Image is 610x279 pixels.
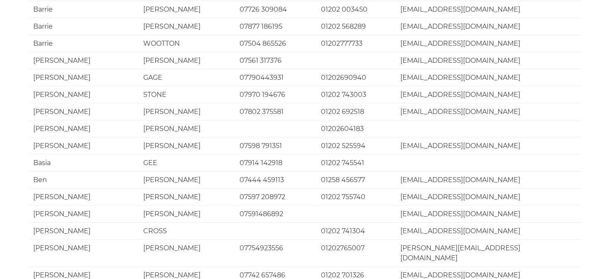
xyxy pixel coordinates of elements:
td: [PERSON_NAME] [139,1,235,18]
td: 07444 459113 [235,171,317,188]
td: [PERSON_NAME] [29,103,139,120]
td: Barrie [29,35,139,52]
td: [EMAIL_ADDRESS][DOMAIN_NAME] [396,205,581,222]
td: [PERSON_NAME] [139,188,235,205]
td: 01202 525594 [317,137,396,154]
td: GAGE [139,69,235,86]
td: 07504 865526 [235,35,317,52]
td: Barrie [29,18,139,35]
td: [PERSON_NAME] [29,69,139,86]
td: [PERSON_NAME] [139,52,235,69]
td: 01202 692518 [317,103,396,120]
td: [EMAIL_ADDRESS][DOMAIN_NAME] [396,137,581,154]
td: [EMAIL_ADDRESS][DOMAIN_NAME] [396,1,581,18]
td: [PERSON_NAME] [139,137,235,154]
td: [PERSON_NAME] [139,120,235,137]
td: 07561 317376 [235,52,317,69]
td: 07754923556 [235,239,317,267]
td: [PERSON_NAME] [139,205,235,222]
td: [EMAIL_ADDRESS][DOMAIN_NAME] [396,171,581,188]
td: CROSS [139,222,235,239]
td: [PERSON_NAME] [139,18,235,35]
td: [PERSON_NAME] [29,188,139,205]
td: 01202 741304 [317,222,396,239]
td: 01202604183 [317,120,396,137]
td: 07914 142918 [235,154,317,171]
td: [EMAIL_ADDRESS][DOMAIN_NAME] [396,69,581,86]
td: [EMAIL_ADDRESS][DOMAIN_NAME] [396,103,581,120]
td: 01202765007 [317,239,396,267]
td: WOOTTON [139,35,235,52]
td: 01202777733 [317,35,396,52]
td: [PERSON_NAME] [139,103,235,120]
td: Ben [29,171,139,188]
td: [PERSON_NAME] [29,86,139,103]
td: [PERSON_NAME] [29,222,139,239]
td: [EMAIL_ADDRESS][DOMAIN_NAME] [396,86,581,103]
td: 07597 208972 [235,188,317,205]
td: Barrie [29,1,139,18]
td: 07877 186195 [235,18,317,35]
td: [EMAIL_ADDRESS][DOMAIN_NAME] [396,18,581,35]
td: [EMAIL_ADDRESS][DOMAIN_NAME] [396,52,581,69]
td: 01202 743003 [317,86,396,103]
td: 01258 456577 [317,171,396,188]
td: [PERSON_NAME] [139,171,235,188]
td: [PERSON_NAME] [29,120,139,137]
td: 07726 309084 [235,1,317,18]
td: [PERSON_NAME] [139,239,235,267]
td: [PERSON_NAME][EMAIL_ADDRESS][DOMAIN_NAME] [396,239,581,267]
td: 07591486892 [235,205,317,222]
td: Basia [29,154,139,171]
td: 07598 791351 [235,137,317,154]
td: [PERSON_NAME] [29,205,139,222]
td: GEE [139,154,235,171]
td: 01202 568289 [317,18,396,35]
td: [PERSON_NAME] [29,239,139,267]
td: 07802 375581 [235,103,317,120]
td: 01202690940 [317,69,396,86]
td: [EMAIL_ADDRESS][DOMAIN_NAME] [396,35,581,52]
td: [PERSON_NAME] [29,137,139,154]
td: 07970 194676 [235,86,317,103]
td: [PERSON_NAME] [29,52,139,69]
td: 01202 755740 [317,188,396,205]
td: 01202 003450 [317,1,396,18]
td: 07790443931 [235,69,317,86]
td: STONE [139,86,235,103]
td: [EMAIL_ADDRESS][DOMAIN_NAME] [396,222,581,239]
td: [EMAIL_ADDRESS][DOMAIN_NAME] [396,188,581,205]
td: 01202 745541 [317,154,396,171]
